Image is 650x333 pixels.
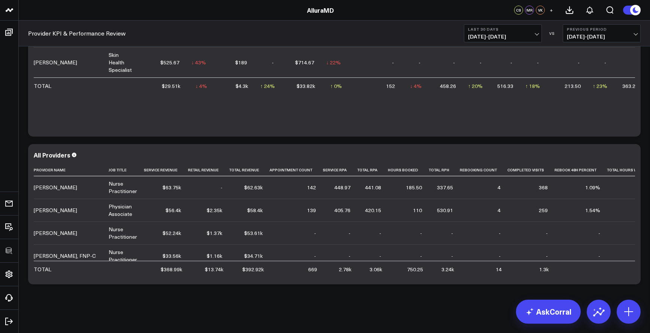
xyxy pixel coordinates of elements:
div: $29.51k [162,82,180,90]
div: - [604,59,606,66]
span: + [550,7,553,13]
div: - [379,252,381,260]
th: Job Title [109,164,144,176]
th: Total Rph [429,164,460,176]
div: 4 [498,207,501,214]
div: ↑ 23% [593,82,607,90]
div: 1.54% [585,207,600,214]
div: - [349,252,350,260]
div: - [499,229,501,237]
div: $714.67 [295,59,314,66]
div: 448.97 [334,184,350,191]
div: 420.15 [365,207,381,214]
th: Retail Revenue [188,164,229,176]
div: - [419,59,420,66]
div: $189 [235,59,247,66]
th: Hours Booked [388,164,429,176]
div: - [349,229,350,237]
div: $62.63k [244,184,263,191]
div: - [420,252,422,260]
div: ↑ 24% [260,82,275,90]
div: - [392,59,394,66]
div: - [499,252,501,260]
div: - [453,59,455,66]
div: - [451,229,453,237]
b: Last 30 Days [468,27,538,31]
div: 110 [413,207,422,214]
div: 2.78k [339,266,352,273]
div: 337.65 [437,184,453,191]
div: 152 [386,82,395,90]
div: - [578,59,580,66]
th: Rebook 48h Percent [555,164,607,176]
div: - [537,59,539,66]
div: $34.71k [244,252,263,260]
th: Service Rpa [323,164,357,176]
div: $1.37k [207,229,222,237]
div: $63.75k [162,184,181,191]
div: Physician Associate [109,203,137,218]
div: 1.3k [539,266,549,273]
div: ↑ 0% [330,82,342,90]
div: $58.4k [247,207,263,214]
div: 139 [307,207,316,214]
div: ↓ 22% [326,59,341,66]
div: - [480,59,482,66]
div: $53.61k [244,229,263,237]
div: 4 [498,184,501,191]
th: Completed Visits [507,164,555,176]
div: - [546,252,548,260]
div: - [314,252,316,260]
div: TOTAL [34,266,51,273]
div: 213.50 [565,82,581,90]
div: ↑ 18% [525,82,540,90]
div: ↓ 43% [191,59,206,66]
div: 516.33 [497,82,513,90]
div: - [221,184,222,191]
th: Appointment Count [270,164,323,176]
b: Previous Period [567,27,637,31]
th: Rebooking Count [460,164,507,176]
div: $33.56k [162,252,181,260]
div: MR [525,6,534,15]
div: $56.4k [165,207,181,214]
div: 3.06k [370,266,382,273]
div: $33.82k [297,82,315,90]
div: - [598,229,600,237]
div: 750.25 [407,266,423,273]
div: 1.09% [585,184,600,191]
th: Total Rpa [357,164,388,176]
div: - [314,229,316,237]
div: ↑ 20% [468,82,483,90]
div: CS [514,6,523,15]
div: Skin Health Specialist [109,51,135,74]
div: 530.91 [437,207,453,214]
div: $1.16k [207,252,222,260]
div: 458.26 [440,82,456,90]
div: $2.35k [207,207,222,214]
div: $13.74k [205,266,224,273]
div: All Providers [34,151,70,159]
div: $52.24k [162,229,181,237]
div: [PERSON_NAME], FNP-C [34,252,96,260]
div: 669 [308,266,317,273]
div: [PERSON_NAME] [34,184,77,191]
th: Provider Name [34,164,109,176]
div: VS [546,31,559,36]
div: [PERSON_NAME] [34,229,77,237]
div: 363.29 [622,82,638,90]
div: - [598,252,600,260]
div: TOTAL [34,82,51,90]
div: 14 [496,266,502,273]
div: 368 [539,184,548,191]
th: Total Revenue [229,164,270,176]
div: $525.67 [160,59,179,66]
div: Nurse Practitioner [109,248,137,263]
div: - [546,229,548,237]
div: Nurse Practitioner [109,180,137,195]
div: 405.76 [334,207,350,214]
div: $392.92k [242,266,264,273]
button: + [547,6,556,15]
a: Provider KPI & Performance Review [28,29,125,37]
div: ↓ 4% [195,82,207,90]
